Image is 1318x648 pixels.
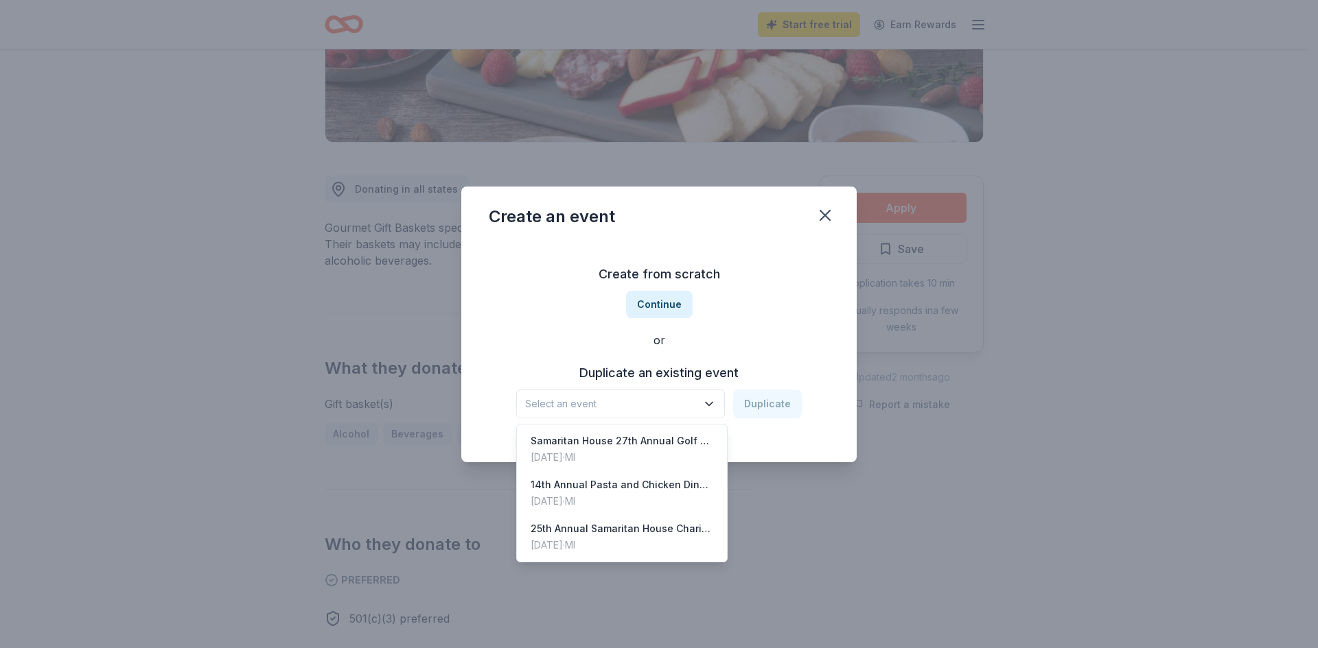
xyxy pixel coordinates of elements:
div: Select an event [516,424,728,562]
span: Select an event [525,396,697,412]
div: [DATE] · MI [531,537,713,553]
div: 25th Annual Samaritan House Charity Golf Outing [531,520,713,537]
div: [DATE] · MI [531,449,713,466]
div: [DATE] · MI [531,493,713,509]
div: Samaritan House 27th Annual Golf Outing [531,433,713,449]
button: Select an event [516,389,725,418]
div: 14th Annual Pasta and Chicken Dinner [531,477,713,493]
